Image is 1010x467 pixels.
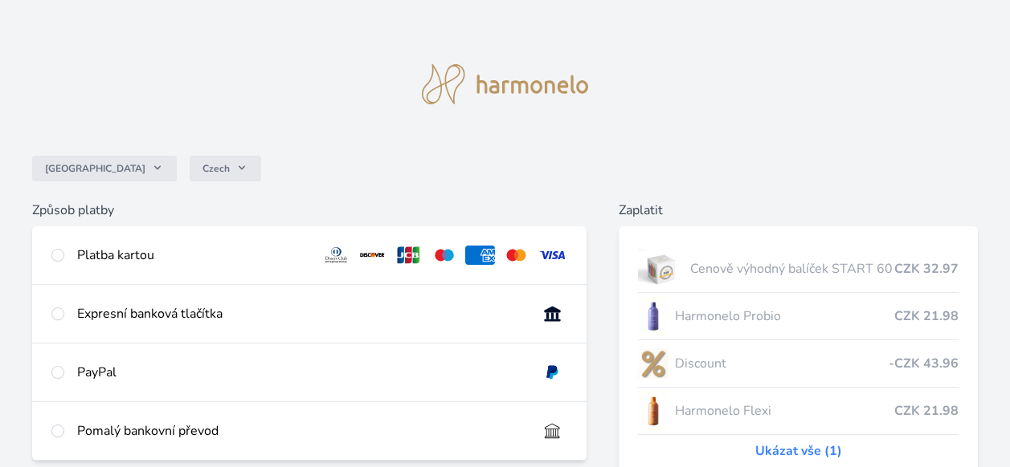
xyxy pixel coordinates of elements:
[430,246,460,265] img: maestro.svg
[77,304,525,323] div: Expresní banková tlačítka
[894,259,959,278] span: CZK 32.97
[422,64,589,104] img: logo.svg
[538,421,567,441] img: bankTransfer_IBAN.svg
[675,307,894,326] span: Harmonelo Probio
[894,401,959,420] span: CZK 21.98
[465,246,495,265] img: amex.svg
[675,354,889,373] span: Discount
[638,296,669,336] img: CLEAN_PROBIO_se_stinem_x-lo.jpg
[190,156,261,181] button: Czech
[538,363,567,382] img: paypal.svg
[889,354,959,373] span: -CZK 43.96
[538,246,567,265] img: visa.svg
[394,246,423,265] img: jcb.svg
[77,421,525,441] div: Pomalý bankovní převod
[202,162,230,175] span: Czech
[77,246,309,265] div: Platba kartou
[32,201,587,220] h6: Způsob platby
[538,304,567,323] img: onlineBanking_CZ.svg
[501,246,531,265] img: mc.svg
[675,401,894,420] span: Harmonelo Flexi
[755,441,842,461] a: Ukázat vše (1)
[32,156,177,181] button: [GEOGRAPHIC_DATA]
[619,201,978,220] h6: Zaplatit
[894,307,959,326] span: CZK 21.98
[638,391,669,431] img: CLEAN_FLEXI_se_stinem_x-hi_(1)-lo.jpg
[321,246,351,265] img: diners.svg
[77,363,525,382] div: PayPal
[638,249,684,289] img: start.jpg
[45,162,145,175] span: [GEOGRAPHIC_DATA]
[358,246,387,265] img: discover.svg
[690,259,894,278] span: Cenově výhodný balíček START 60
[638,343,669,384] img: discount-lo.png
